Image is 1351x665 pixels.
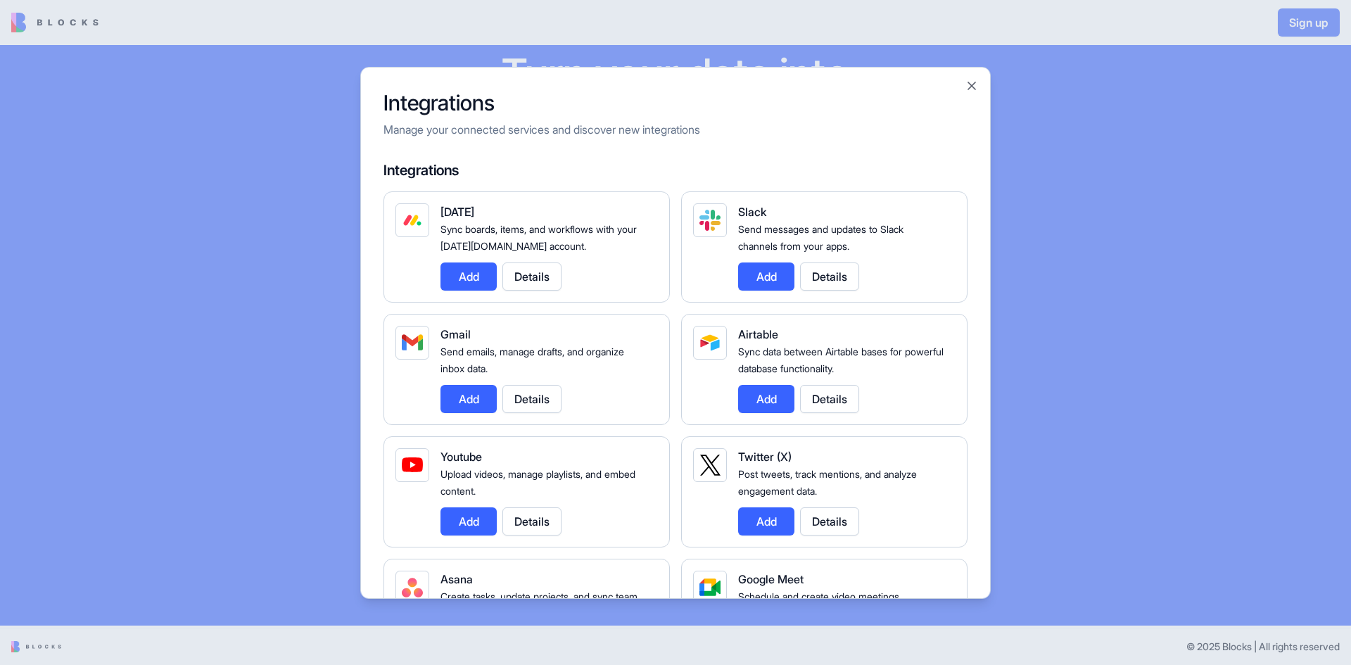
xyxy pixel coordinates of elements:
h4: Integrations [383,160,968,180]
button: Details [800,385,859,413]
span: Sync data between Airtable bases for powerful database functionality. [738,346,944,374]
button: Add [738,262,794,291]
span: Asana [440,572,473,586]
span: Send emails, manage drafts, and organize inbox data. [440,346,624,374]
p: Manage your connected services and discover new integrations [383,121,968,138]
button: Add [738,385,794,413]
span: Gmail [440,327,471,341]
span: Send messages and updates to Slack channels from your apps. [738,223,903,252]
button: Add [440,262,497,291]
span: Schedule and create video meetings. [738,590,901,602]
button: Details [800,507,859,536]
span: Create tasks, update projects, and sync team workflows. [440,590,638,619]
span: Youtube [440,450,482,464]
span: Sync boards, items, and workflows with your [DATE][DOMAIN_NAME] account. [440,223,637,252]
span: Slack [738,205,766,219]
span: Post tweets, track mentions, and analyze engagement data. [738,468,917,497]
button: Add [440,507,497,536]
button: Details [502,507,562,536]
h2: Integrations [383,90,968,115]
button: Close [965,79,979,93]
button: Details [502,385,562,413]
button: Add [738,507,794,536]
span: Google Meet [738,572,804,586]
span: [DATE] [440,205,474,219]
span: Twitter (X) [738,450,792,464]
button: Details [502,262,562,291]
span: Airtable [738,327,778,341]
span: Upload videos, manage playlists, and embed content. [440,468,635,497]
button: Add [440,385,497,413]
button: Details [800,262,859,291]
